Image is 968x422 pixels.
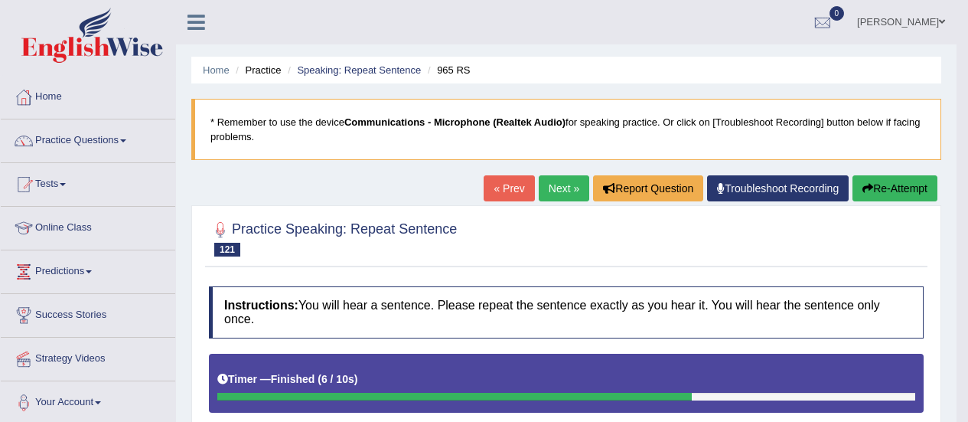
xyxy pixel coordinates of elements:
[232,63,281,77] li: Practice
[209,286,924,338] h4: You will hear a sentence. Please repeat the sentence exactly as you hear it. You will hear the se...
[214,243,240,257] span: 121
[1,163,175,201] a: Tests
[1,119,175,158] a: Practice Questions
[1,250,175,289] a: Predictions
[829,6,845,21] span: 0
[424,63,471,77] li: 965 RS
[203,64,230,76] a: Home
[1,381,175,420] a: Your Account
[1,338,175,376] a: Strategy Videos
[1,207,175,245] a: Online Class
[1,294,175,332] a: Success Stories
[224,299,298,312] b: Instructions:
[484,175,534,201] a: « Prev
[707,175,849,201] a: Troubleshoot Recording
[354,373,358,385] b: )
[297,64,421,76] a: Speaking: Repeat Sentence
[1,76,175,114] a: Home
[217,374,357,385] h5: Timer —
[593,175,703,201] button: Report Question
[321,373,354,385] b: 6 / 10s
[539,175,589,201] a: Next »
[344,116,565,128] b: Communications - Microphone (Realtek Audio)
[191,99,941,160] blockquote: * Remember to use the device for speaking practice. Or click on [Troubleshoot Recording] button b...
[271,373,315,385] b: Finished
[318,373,321,385] b: (
[209,218,457,257] h2: Practice Speaking: Repeat Sentence
[852,175,937,201] button: Re-Attempt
